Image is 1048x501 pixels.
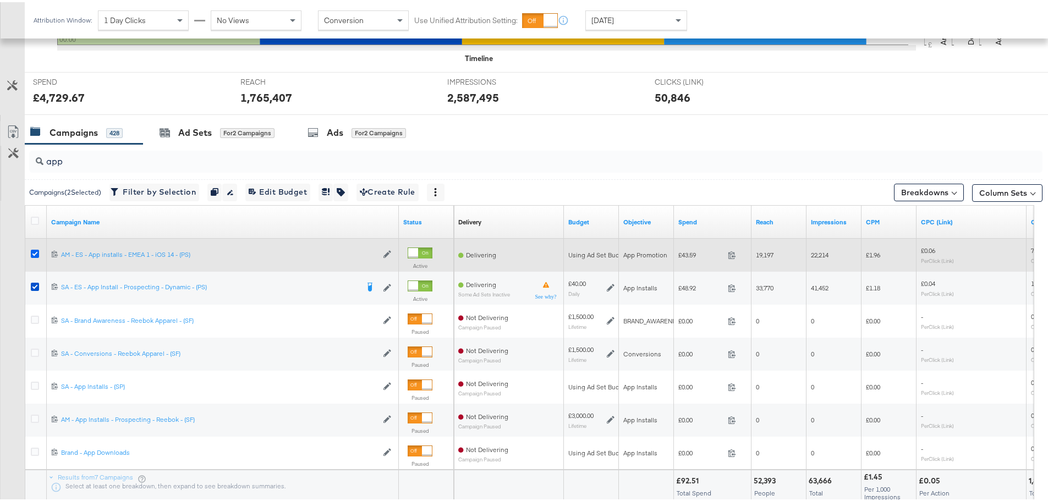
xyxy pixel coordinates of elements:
sub: Campaign Paused [458,421,508,427]
a: SA - ES - App Install - Prospecting - Dynamic - (PS) [61,280,358,291]
text: Delivery [966,15,976,43]
div: £92.51 [676,474,702,484]
div: 63,666 [809,474,835,484]
span: Delivering [466,249,496,257]
div: £1.45 [864,470,886,480]
span: App Installs [623,447,657,455]
sub: Per Click (Link) [921,420,954,427]
span: Filter by Selection [113,183,196,197]
div: SA - App Installs - (SP) [61,380,377,389]
span: 0 [811,414,814,422]
div: Campaigns [50,124,98,137]
span: 726 [1031,244,1041,252]
span: £0.00 [866,414,880,422]
div: Using Ad Set Budget [568,447,629,455]
span: £48.92 [678,282,723,290]
span: SPEND [33,75,116,85]
a: Your campaign name. [51,216,394,224]
div: AM - ES - App installs - EMEA 1 - iOS 14 - (PS) [61,248,377,257]
a: AM - App Installs - Prospecting - Reebok - (SF) [61,413,377,422]
span: App Promotion [623,249,667,257]
a: The number of times your ad was served. On mobile apps an ad is counted as served the first time ... [811,216,857,224]
sub: Campaign Paused [458,322,508,328]
span: Not Delivering [466,311,508,320]
label: Paused [408,458,432,465]
span: £1.18 [866,282,880,290]
span: Edit Budget [249,183,307,197]
span: 0 [1031,343,1034,351]
a: Brand - App Downloads [61,446,377,455]
div: SA - Brand Awareness - Reebok Apparel - (SF) [61,314,377,323]
span: - [921,310,923,318]
span: 0 [811,348,814,356]
span: - [921,409,923,417]
div: 2,587,495 [447,87,499,103]
label: Active [408,260,432,267]
span: App Installs [623,282,657,290]
sub: Campaign Paused [458,355,508,361]
span: Not Delivering [466,344,508,353]
span: Not Delivering [466,410,508,419]
span: - [921,442,923,450]
label: Active [408,293,432,300]
span: Conversions [623,348,661,356]
span: App Installs [623,381,657,389]
span: IMPRESSIONS [447,75,530,85]
span: 1,159 [1031,277,1045,285]
span: 0 [1031,376,1034,384]
label: Paused [408,359,432,366]
span: £0.00 [866,348,880,356]
span: 0 [756,381,759,389]
span: £0.00 [678,348,723,356]
button: Column Sets [972,182,1042,200]
label: Paused [408,425,432,432]
span: - [921,376,923,384]
span: REACH [240,75,323,85]
span: 0 [1031,442,1034,450]
span: £0.04 [921,277,935,285]
a: The maximum amount you're willing to spend on your ads, on average each day or over the lifetime ... [568,216,614,224]
div: £0.05 [919,474,943,484]
div: £1,500.00 [568,310,594,319]
span: 0 [756,315,759,323]
span: 1 Day Clicks [104,13,146,23]
span: 33,770 [756,282,773,290]
span: People [754,487,775,495]
div: Ads [327,124,343,137]
a: The total amount spent to date. [678,216,747,224]
div: Attribution Window: [33,14,92,22]
span: Not Delivering [466,377,508,386]
div: Brand - App Downloads [61,446,377,455]
sub: Per Click (Link) [921,321,954,328]
div: £3,000.00 [568,409,594,418]
span: 0 [811,315,814,323]
div: Campaigns ( 2 Selected) [29,185,101,195]
div: 428 [106,126,123,136]
a: SA - App Installs - (SP) [61,380,377,389]
a: SA - Brand Awareness - Reebok Apparel - (SF) [61,314,377,323]
span: £0.00 [866,315,880,323]
a: Your campaign's objective. [623,216,670,224]
a: The average cost for each link click you've received from your ad. [921,216,1022,224]
span: £43.59 [678,249,723,257]
span: 0 [1031,310,1034,318]
span: Per 1,000 Impressions [864,483,901,499]
div: for 2 Campaigns [220,126,275,136]
div: for 2 Campaigns [352,126,406,136]
span: BRAND_AWARENESS [623,315,684,323]
span: - [921,343,923,351]
span: 0 [756,414,759,422]
div: SA - Conversions - Reebok Apparel - (SF) [61,347,377,356]
button: Edit Budget [245,181,310,199]
sub: Lifetime [568,321,586,328]
div: Delivery [458,216,481,224]
div: Timeline [465,51,493,62]
a: The number of people your ad was served to. [756,216,802,224]
sub: Per Click (Link) [921,453,954,460]
span: 0 [811,381,814,389]
div: 52,393 [754,474,779,484]
sub: Per Click (Link) [921,255,954,262]
div: £40.00 [568,277,586,286]
span: £0.00 [678,381,723,389]
sub: Some Ad Sets Inactive [458,289,510,295]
